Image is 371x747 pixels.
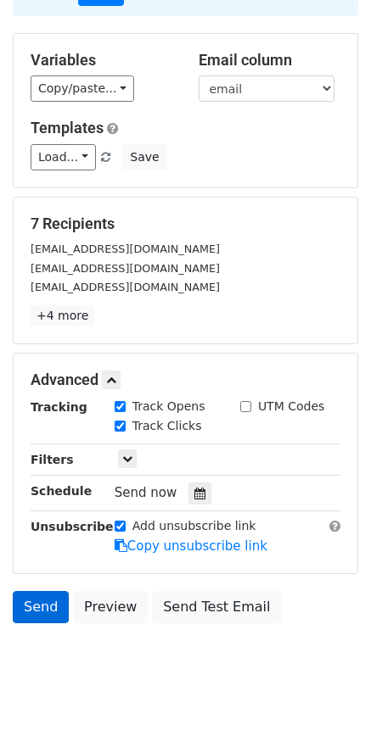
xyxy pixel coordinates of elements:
a: Templates [31,119,104,137]
small: [EMAIL_ADDRESS][DOMAIN_NAME] [31,242,220,255]
small: [EMAIL_ADDRESS][DOMAIN_NAME] [31,281,220,293]
label: Track Clicks [132,417,202,435]
h5: Advanced [31,371,340,389]
a: Copy unsubscribe link [115,538,267,554]
label: Add unsubscribe link [132,517,256,535]
iframe: Chat Widget [286,666,371,747]
strong: Tracking [31,400,87,414]
strong: Filters [31,453,74,466]
a: Copy/paste... [31,75,134,102]
small: [EMAIL_ADDRESS][DOMAIN_NAME] [31,262,220,275]
strong: Schedule [31,484,92,498]
label: Track Opens [132,398,205,415]
a: Send Test Email [152,591,281,623]
span: Send now [115,485,177,500]
label: UTM Codes [258,398,324,415]
a: Preview [73,591,148,623]
a: +4 more [31,305,94,326]
strong: Unsubscribe [31,520,114,533]
h5: 7 Recipients [31,215,340,233]
h5: Email column [199,51,341,70]
button: Save [122,144,166,170]
h5: Variables [31,51,173,70]
a: Send [13,591,69,623]
a: Load... [31,144,96,170]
